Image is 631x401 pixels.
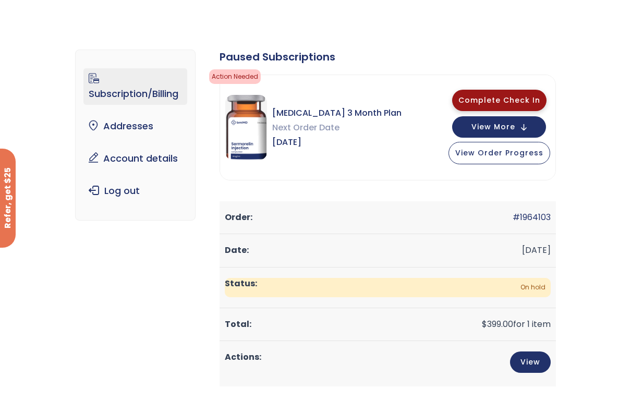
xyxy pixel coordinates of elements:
img: sermorelin [225,95,267,160]
span: $ [482,318,487,330]
span: [MEDICAL_DATA] 3 Month Plan [272,106,402,120]
span: Next Order Date [272,120,402,135]
span: On hold [225,278,551,297]
div: Paused Subscriptions [220,50,556,64]
a: Addresses [83,115,187,137]
time: [DATE] [522,244,551,256]
button: View More [452,116,546,138]
span: View Order Progress [455,148,543,158]
a: View [510,351,551,373]
button: View Order Progress [448,142,550,164]
a: Log out [83,180,187,202]
a: #1964103 [513,211,551,223]
nav: Account pages [75,50,195,221]
td: for 1 item [220,308,556,341]
span: View More [471,124,515,130]
a: Subscription/Billing [83,68,187,105]
span: 399.00 [482,318,513,330]
a: Account details [83,148,187,169]
span: [DATE] [272,135,402,150]
span: Complete Check In [458,95,540,105]
button: Complete Check In [452,90,547,111]
span: Action Needed [209,69,261,84]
